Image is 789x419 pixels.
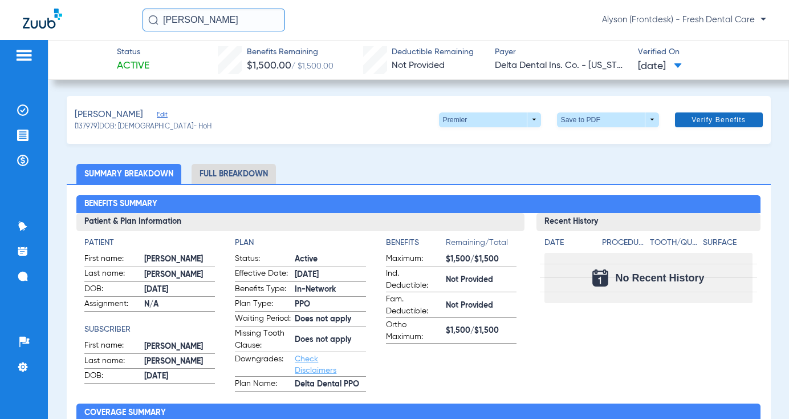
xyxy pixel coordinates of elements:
[144,341,215,353] span: [PERSON_NAME]
[295,378,365,390] span: Delta Dental PPO
[386,293,442,317] span: Fam. Deductible:
[144,356,215,368] span: [PERSON_NAME]
[295,313,365,325] span: Does not apply
[157,111,167,122] span: Edit
[602,14,766,26] span: Alyson (Frontdesk) - Fresh Dental Care
[446,300,516,312] span: Not Provided
[235,353,291,376] span: Downgrades:
[148,15,158,25] img: Search Icon
[192,164,276,184] li: Full Breakdown
[117,46,149,58] span: Status
[557,112,659,127] button: Save to PDF
[235,268,291,281] span: Effective Date:
[386,319,442,343] span: Ortho Maximum:
[592,269,608,287] img: Calendar
[615,272,704,284] span: No Recent History
[144,284,215,296] span: [DATE]
[392,61,445,70] span: Not Provided
[439,112,541,127] button: Premier
[235,253,291,267] span: Status:
[386,268,442,292] span: Ind. Deductible:
[84,370,140,384] span: DOB:
[84,237,215,249] h4: Patient
[76,213,524,231] h3: Patient & Plan Information
[84,283,140,297] span: DOB:
[386,237,446,249] h4: Benefits
[235,328,291,352] span: Missing Tooth Clause:
[291,62,334,70] span: / $1,500.00
[446,237,516,253] span: Remaining/Total
[446,253,516,265] span: $1,500/$1,500
[495,46,628,58] span: Payer
[602,237,646,249] h4: Procedure
[144,299,215,311] span: N/A
[295,355,336,374] a: Check Disclaimers
[15,49,33,62] img: hamburger-icon
[76,195,760,213] h2: Benefits Summary
[84,324,215,336] h4: Subscriber
[76,164,181,184] li: Summary Breakdown
[295,334,365,346] span: Does not apply
[84,268,140,281] span: Last name:
[295,284,365,296] span: In-Network
[536,213,760,231] h3: Recent History
[544,237,592,253] app-breakdown-title: Date
[392,46,474,58] span: Deductible Remaining
[84,355,140,369] span: Last name:
[638,59,682,74] span: [DATE]
[143,9,285,31] input: Search for patients
[295,253,365,265] span: Active
[247,61,291,71] span: $1,500.00
[235,283,291,297] span: Benefits Type:
[544,237,592,249] h4: Date
[84,253,140,267] span: First name:
[247,46,334,58] span: Benefits Remaining
[144,253,215,265] span: [PERSON_NAME]
[692,115,746,124] span: Verify Benefits
[650,237,699,253] app-breakdown-title: Tooth/Quad
[84,298,140,312] span: Assignment:
[295,269,365,281] span: [DATE]
[117,59,149,73] span: Active
[386,253,442,267] span: Maximum:
[650,237,699,249] h4: Tooth/Quad
[495,59,628,73] span: Delta Dental Ins. Co. - [US_STATE]
[235,378,291,392] span: Plan Name:
[602,237,646,253] app-breakdown-title: Procedure
[386,237,446,253] app-breakdown-title: Benefits
[235,237,365,249] h4: Plan
[732,364,789,419] iframe: Chat Widget
[295,299,365,311] span: PPO
[144,370,215,382] span: [DATE]
[23,9,62,29] img: Zuub Logo
[638,46,771,58] span: Verified On
[84,340,140,353] span: First name:
[75,108,143,122] span: [PERSON_NAME]
[446,274,516,286] span: Not Provided
[75,122,212,132] span: (137979) DOB: [DEMOGRAPHIC_DATA] - HoH
[235,313,291,327] span: Waiting Period:
[235,298,291,312] span: Plan Type:
[703,237,753,249] h4: Surface
[675,112,763,127] button: Verify Benefits
[703,237,753,253] app-breakdown-title: Surface
[446,325,516,337] span: $1,500/$1,500
[144,269,215,281] span: [PERSON_NAME]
